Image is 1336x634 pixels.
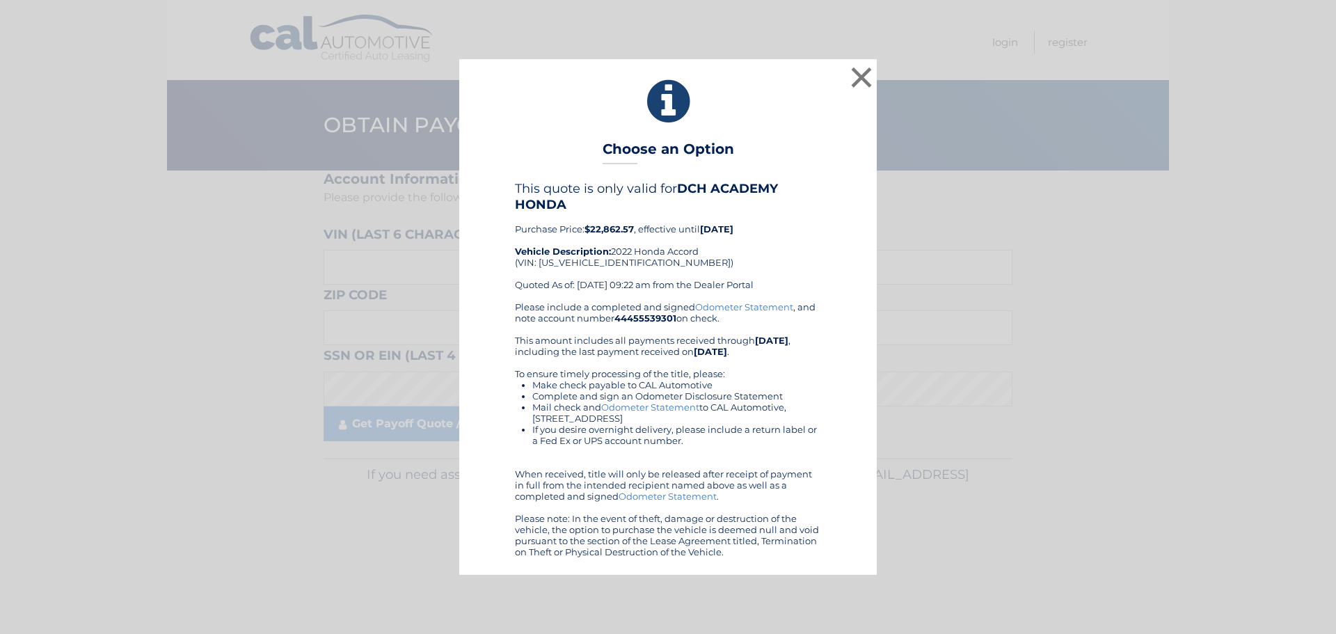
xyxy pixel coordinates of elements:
button: × [848,63,875,91]
b: [DATE] [694,346,727,357]
b: DCH ACADEMY HONDA [515,181,778,212]
a: Odometer Statement [601,402,699,413]
b: [DATE] [700,223,733,235]
li: If you desire overnight delivery, please include a return label or a Fed Ex or UPS account number. [532,424,821,446]
li: Make check payable to CAL Automotive [532,379,821,390]
h4: This quote is only valid for [515,181,821,212]
div: Please include a completed and signed , and note account number on check. This amount includes al... [515,301,821,557]
b: $22,862.57 [584,223,634,235]
b: 44455539301 [614,312,676,324]
li: Complete and sign an Odometer Disclosure Statement [532,390,821,402]
b: [DATE] [755,335,788,346]
li: Mail check and to CAL Automotive, [STREET_ADDRESS] [532,402,821,424]
a: Odometer Statement [619,491,717,502]
h3: Choose an Option [603,141,734,165]
strong: Vehicle Description: [515,246,611,257]
a: Odometer Statement [695,301,793,312]
div: Purchase Price: , effective until 2022 Honda Accord (VIN: [US_VEHICLE_IDENTIFICATION_NUMBER]) Quo... [515,181,821,301]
